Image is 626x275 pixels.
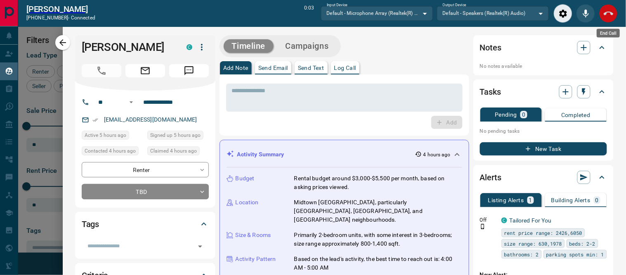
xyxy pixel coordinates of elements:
a: [EMAIL_ADDRESS][DOMAIN_NAME] [104,116,197,123]
p: Rental budget around $3,000-$5,500 per month, based on asking prices viewed. [294,174,462,191]
button: Open [194,241,206,252]
div: Tue Aug 19 2025 [147,146,209,158]
p: Based on the lead's activity, the best time to reach out is: 4:00 AM - 5:00 AM [294,255,462,272]
label: Output Device [443,2,466,8]
p: Pending [495,112,517,117]
p: Primarily 2-bedroom units, with some interest in 3-bedrooms; size range approximately 800-1,400 s... [294,231,462,248]
p: Size & Rooms [236,231,271,239]
h2: Notes [480,41,501,54]
p: Activity Pattern [236,255,276,263]
p: Building Alerts [551,197,591,203]
div: Notes [480,38,607,57]
div: Default - Speakers (Realtek(R) Audio) [437,6,549,20]
button: Open [126,97,136,107]
h2: Alerts [480,171,501,184]
h2: [PERSON_NAME] [26,4,95,14]
p: Listing Alerts [488,197,524,203]
div: Renter [82,162,209,177]
p: 4 hours ago [423,151,451,158]
p: No notes available [480,62,607,70]
span: beds: 2-2 [569,239,595,248]
span: connected [71,15,95,21]
p: Off [480,216,496,224]
p: 0 [522,112,525,117]
div: condos.ca [187,44,192,50]
div: Alerts [480,167,607,187]
p: Budget [236,174,255,183]
div: Tue Aug 19 2025 [147,131,209,142]
span: size range: 630,1978 [504,239,562,248]
p: Location [236,198,259,207]
span: Contacted 4 hours ago [85,147,136,155]
p: Completed [561,112,591,118]
p: Add Note [223,65,248,71]
div: condos.ca [501,218,507,223]
p: Send Email [258,65,288,71]
div: End Call [599,4,618,23]
svg: Push Notification Only [480,224,486,230]
div: Audio Settings [554,4,572,23]
p: 1 [529,197,532,203]
div: Mute [576,4,595,23]
p: Activity Summary [237,150,284,159]
a: Tailored For You [510,217,552,224]
p: 0:03 [304,4,314,23]
span: Call [82,64,121,77]
p: No pending tasks [480,125,607,137]
span: parking spots min: 1 [546,250,604,258]
p: 0 [595,197,599,203]
span: Active 5 hours ago [85,131,126,139]
h2: Tasks [480,85,501,98]
p: [PHONE_NUMBER] - [26,14,95,22]
h2: Tags [82,218,99,231]
button: Timeline [224,39,274,53]
p: Send Text [298,65,324,71]
button: Campaigns [277,39,337,53]
p: Midtown [GEOGRAPHIC_DATA], particularly [GEOGRAPHIC_DATA], [GEOGRAPHIC_DATA], and [GEOGRAPHIC_DAT... [294,198,462,224]
h1: [PERSON_NAME] [82,41,174,54]
div: Tags [82,214,209,234]
div: Tue Aug 19 2025 [82,131,143,142]
div: Activity Summary4 hours ago [227,147,462,162]
div: Default - Microphone Array (Realtek(R) Audio) [321,6,433,20]
span: Email [125,64,165,77]
label: Input Device [327,2,348,8]
span: Claimed 4 hours ago [150,147,197,155]
span: Message [169,64,209,77]
div: End Call [597,29,620,38]
div: Tue Aug 19 2025 [82,146,143,158]
span: Signed up 5 hours ago [150,131,201,139]
p: Log Call [334,65,356,71]
button: New Task [480,142,607,155]
div: TBD [82,184,209,199]
svg: Email Verified [92,117,98,123]
span: bathrooms: 2 [504,250,539,258]
div: Tasks [480,82,607,102]
span: rent price range: 2426,6050 [504,229,582,237]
